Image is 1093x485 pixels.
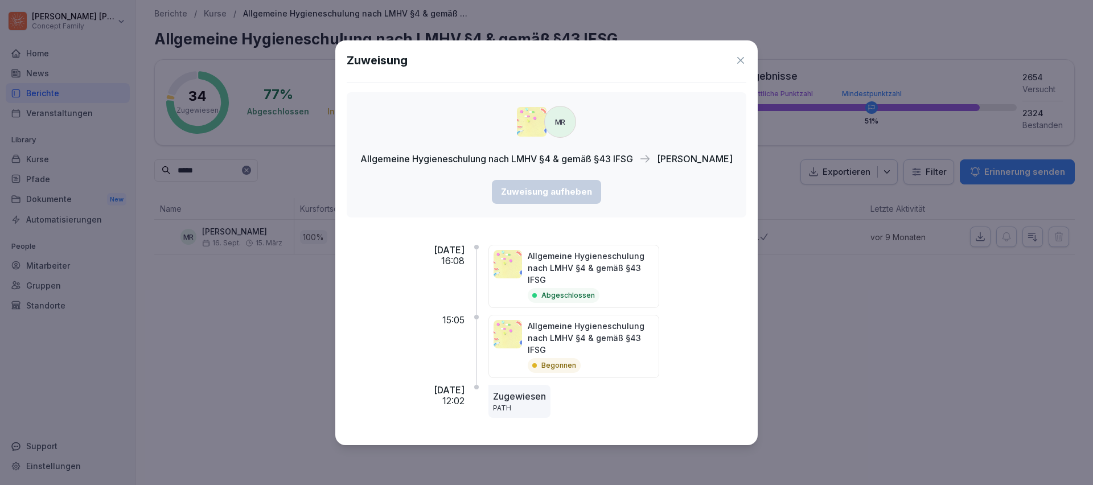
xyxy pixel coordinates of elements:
button: Zuweisung aufheben [492,180,601,204]
h1: Zuweisung [347,52,408,69]
p: Allgemeine Hygieneschulung nach LMHV §4 & gemäß §43 IFSG [528,320,654,356]
p: PATH [493,403,546,413]
p: [DATE] [434,245,465,256]
p: Allgemeine Hygieneschulung nach LMHV §4 & gemäß §43 IFSG [360,152,633,166]
img: keporxd7e2fe1yz451s804y5.png [517,107,546,137]
img: keporxd7e2fe1yz451s804y5.png [494,250,522,278]
p: 15:05 [442,315,465,326]
p: Zugewiesen [493,389,546,403]
p: [DATE] [434,385,465,396]
img: keporxd7e2fe1yz451s804y5.png [494,320,522,348]
div: Zuweisung aufheben [501,186,592,198]
p: Abgeschlossen [541,290,595,301]
div: MR [544,106,576,138]
p: Begonnen [541,360,576,371]
p: [PERSON_NAME] [657,152,733,166]
p: 16:08 [441,256,465,266]
p: 12:02 [442,396,465,406]
p: Allgemeine Hygieneschulung nach LMHV §4 & gemäß §43 IFSG [528,250,654,286]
